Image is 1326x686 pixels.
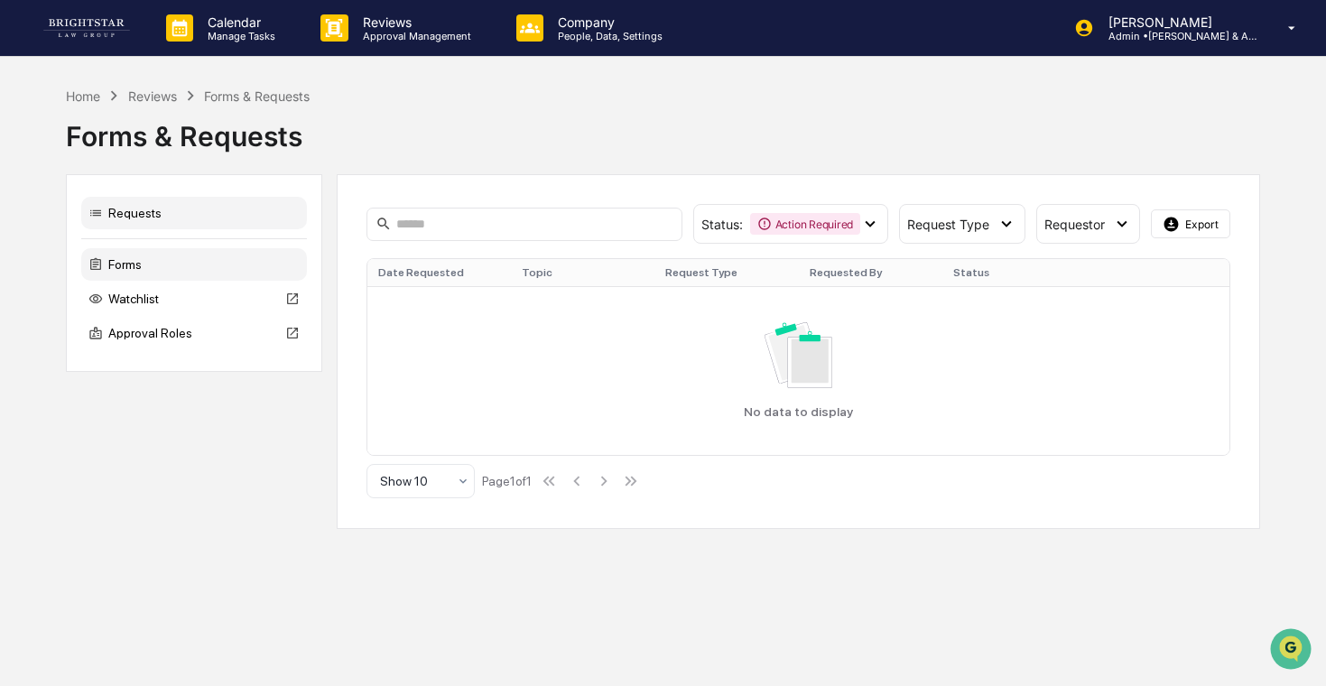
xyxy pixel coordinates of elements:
[11,362,124,394] a: 🖐️Preclearance
[150,294,156,309] span: •
[18,38,329,67] p: How can we help?
[765,322,831,388] img: No data available
[81,248,307,281] div: Forms
[18,228,47,257] img: Cece Ferraez
[66,88,100,104] div: Home
[1151,209,1230,238] button: Export
[1044,217,1105,232] span: Requestor
[18,138,51,171] img: 1746055101610-c473b297-6a78-478c-a979-82029cc54cd1
[81,283,307,315] div: Watchlist
[38,138,70,171] img: 1751574470498-79e402a7-3db9-40a0-906f-966fe37d0ed6
[543,30,672,42] p: People, Data, Settings
[942,259,1086,286] th: Status
[160,246,197,260] span: [DATE]
[348,30,480,42] p: Approval Management
[1268,626,1317,675] iframe: Open customer support
[750,213,860,235] div: Action Required
[127,447,218,461] a: Powered byPylon
[18,371,32,385] div: 🖐️
[1094,14,1262,30] p: [PERSON_NAME]
[18,200,121,215] div: Past conversations
[81,156,248,171] div: We're available if you need us!
[11,396,121,429] a: 🔎Data Lookup
[744,404,853,419] p: No data to display
[482,474,532,488] div: Page 1 of 1
[43,19,130,37] img: logo
[1094,30,1262,42] p: Admin • [PERSON_NAME] & Associates
[66,106,1259,153] div: Forms & Requests
[18,277,47,306] img: Cece Ferraez
[56,246,146,260] span: [PERSON_NAME]
[18,405,32,420] div: 🔎
[56,294,146,309] span: [PERSON_NAME]
[193,30,284,42] p: Manage Tasks
[124,362,231,394] a: 🗄️Attestations
[799,259,942,286] th: Requested By
[204,88,310,104] div: Forms & Requests
[131,371,145,385] div: 🗄️
[654,259,798,286] th: Request Type
[149,369,224,387] span: Attestations
[128,88,177,104] div: Reviews
[907,217,989,232] span: Request Type
[193,14,284,30] p: Calendar
[180,448,218,461] span: Pylon
[701,217,743,232] span: Status :
[367,259,511,286] th: Date Requested
[81,317,307,349] div: Approval Roles
[81,138,296,156] div: Start new chat
[160,294,197,309] span: [DATE]
[307,144,329,165] button: Start new chat
[348,14,480,30] p: Reviews
[81,197,307,229] div: Requests
[36,369,116,387] span: Preclearance
[543,14,672,30] p: Company
[36,403,114,422] span: Data Lookup
[150,246,156,260] span: •
[280,197,329,218] button: See all
[511,259,654,286] th: Topic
